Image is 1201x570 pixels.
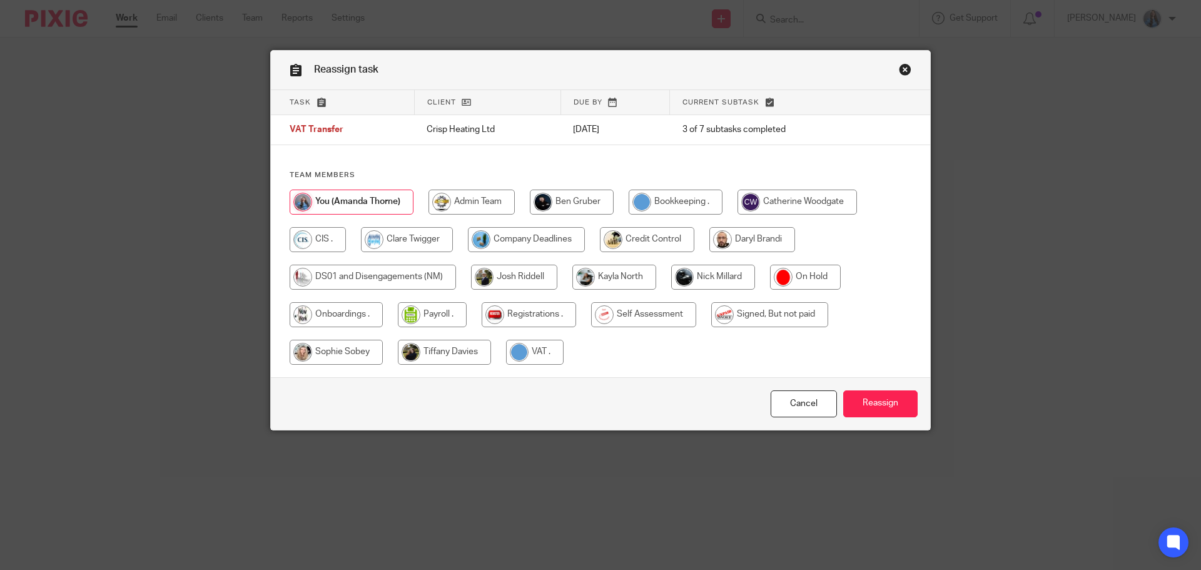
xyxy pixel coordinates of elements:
p: [DATE] [573,123,657,136]
p: Crisp Heating Ltd [427,123,548,136]
span: Current subtask [682,99,759,106]
td: 3 of 7 subtasks completed [670,115,871,145]
span: VAT Transfer [290,126,343,135]
span: Reassign task [314,64,378,74]
span: Client [427,99,456,106]
a: Close this dialog window [771,390,837,417]
h4: Team members [290,170,911,180]
a: Close this dialog window [899,63,911,80]
input: Reassign [843,390,918,417]
span: Due by [574,99,602,106]
span: Task [290,99,311,106]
